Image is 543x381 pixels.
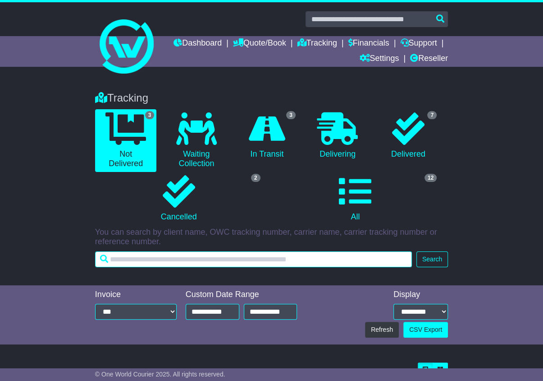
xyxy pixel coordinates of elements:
[400,36,437,51] a: Support
[186,290,297,300] div: Custom Date Range
[272,172,439,225] a: 12 All
[95,371,225,378] span: © One World Courier 2025. All rights reserved.
[403,322,448,338] a: CSV Export
[378,109,439,163] a: 7 Delivered
[95,228,448,247] p: You can search by client name, OWC tracking number, carrier name, carrier tracking number or refe...
[348,36,389,51] a: Financials
[297,36,337,51] a: Tracking
[95,172,263,225] a: 2 Cancelled
[410,51,448,67] a: Reseller
[145,111,155,119] span: 3
[427,111,437,119] span: 7
[95,109,157,172] a: 3 Not Delivered
[165,109,227,172] a: Waiting Collection
[236,109,298,163] a: 3 In Transit
[95,290,177,300] div: Invoice
[365,322,399,338] button: Refresh
[416,251,448,267] button: Search
[286,111,296,119] span: 3
[393,290,448,300] div: Display
[251,174,260,182] span: 2
[91,92,452,105] div: Tracking
[233,36,286,51] a: Quote/Book
[173,36,222,51] a: Dashboard
[307,109,369,163] a: Delivering
[424,174,437,182] span: 12
[359,51,399,67] a: Settings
